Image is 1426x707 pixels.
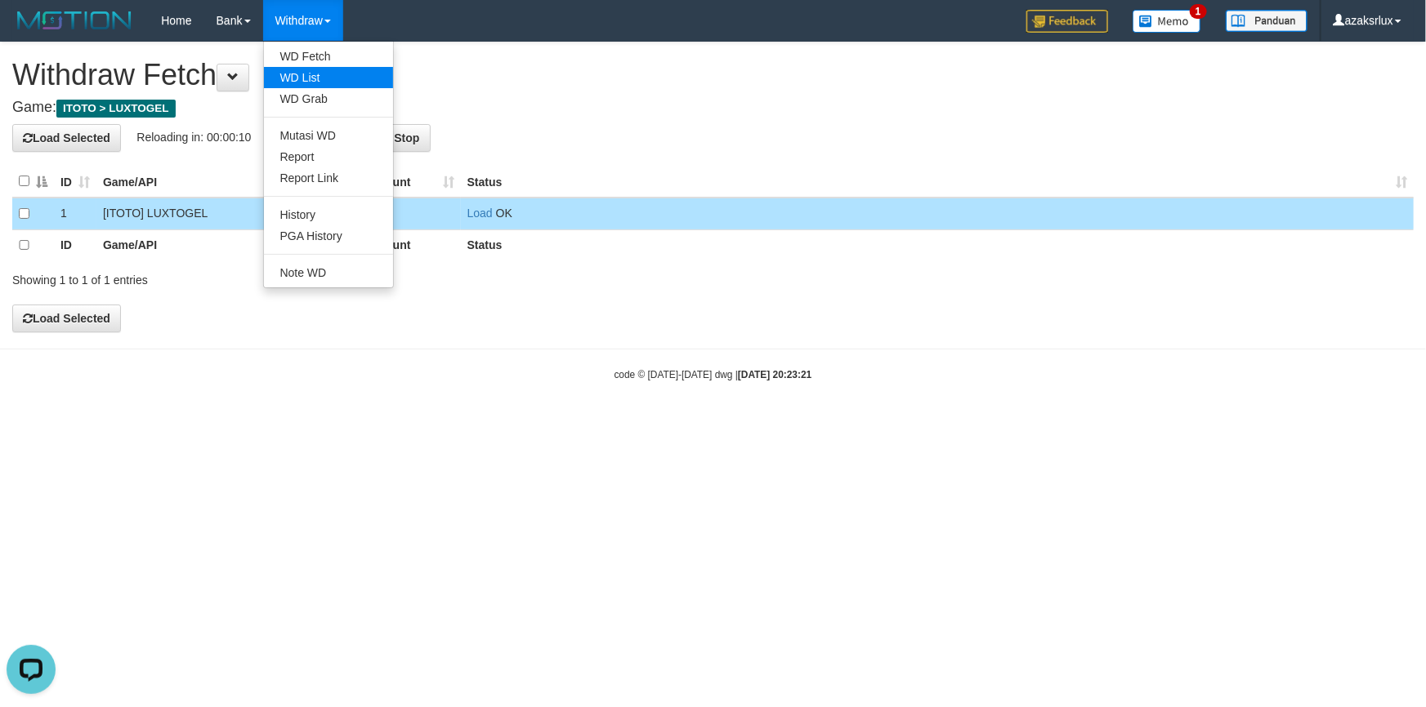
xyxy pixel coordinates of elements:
[96,166,349,198] th: Game/API: activate to sort column ascending
[264,204,393,225] a: History
[349,166,461,198] th: WD Count: activate to sort column ascending
[615,369,812,380] small: code © [DATE]-[DATE] dwg |
[264,67,393,88] a: WD List
[12,265,582,288] div: Showing 1 to 1 of 1 entries
[1133,10,1201,33] img: Button%20Memo.svg
[54,198,96,229] td: 1
[12,124,121,152] button: Load Selected
[264,88,393,109] a: WD Grab
[461,229,1414,260] th: Status
[96,198,349,229] td: [ITOTO] LUXTOGEL
[383,124,430,152] button: Stop
[136,130,251,143] span: Reloading in: 00:00:10
[7,7,56,56] button: Open LiveChat chat widget
[467,207,493,220] a: Load
[264,146,393,167] a: Report
[264,46,393,67] a: WD Fetch
[461,166,1414,198] th: Status: activate to sort column ascending
[264,262,393,283] a: Note WD
[54,166,96,198] th: ID: activate to sort column ascending
[12,305,121,332] button: Load Selected
[264,167,393,189] a: Report Link
[1190,4,1207,19] span: 1
[738,369,811,380] strong: [DATE] 20:23:21
[496,207,512,220] span: OK
[56,100,176,118] span: ITOTO > LUXTOGEL
[12,59,1414,91] h1: Withdraw Fetch
[54,229,96,260] th: ID
[1226,10,1308,32] img: panduan.png
[349,229,461,260] th: WD Count
[1026,10,1108,33] img: Feedback.jpg
[264,225,393,247] a: PGA History
[12,8,136,33] img: MOTION_logo.png
[264,125,393,146] a: Mutasi WD
[12,100,1414,116] h4: Game:
[96,229,349,260] th: Game/API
